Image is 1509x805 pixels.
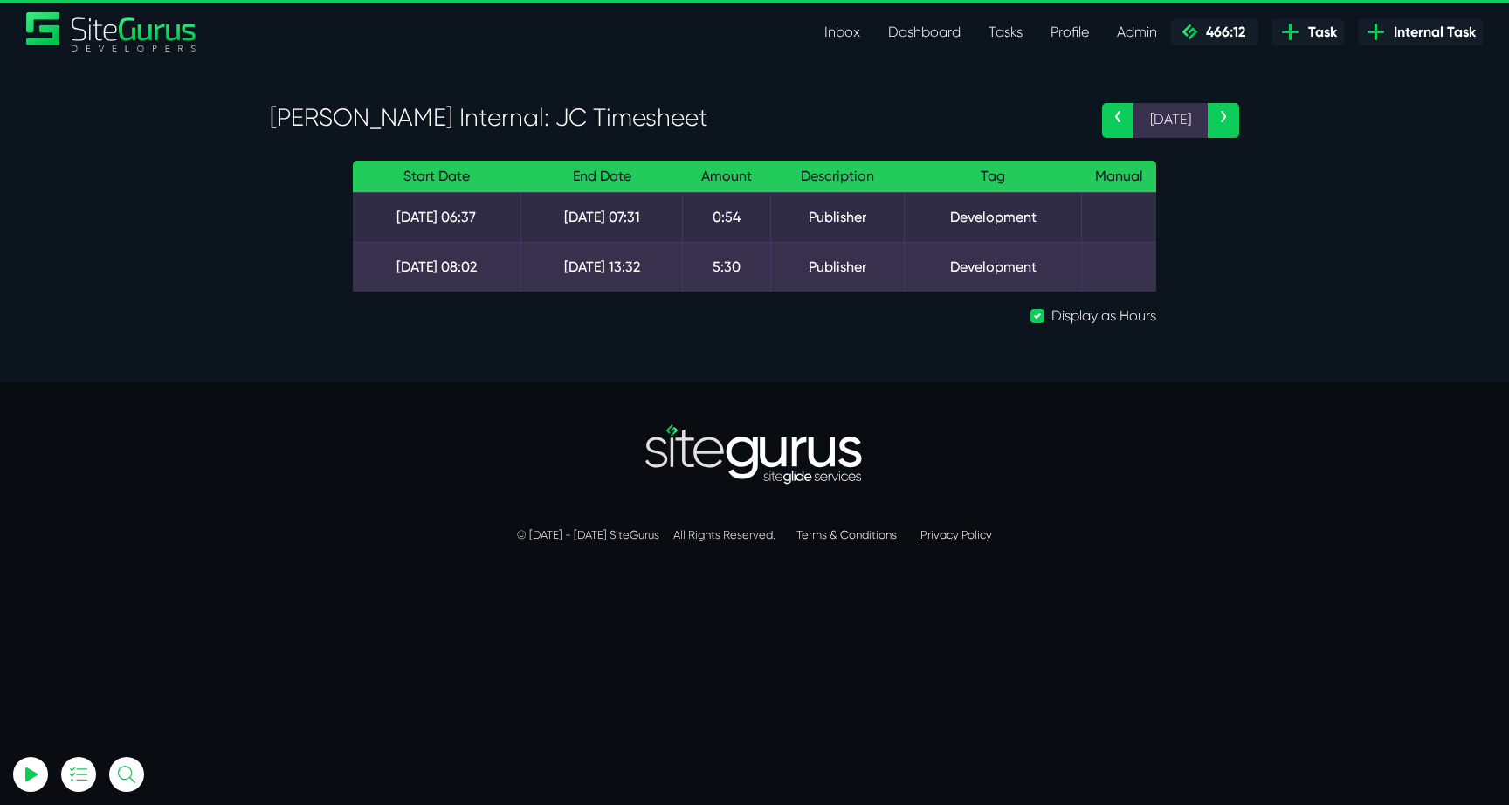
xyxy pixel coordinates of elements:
[1208,103,1239,138] a: ›
[904,192,1082,242] td: Development
[520,161,682,193] th: End Date
[520,242,682,292] td: [DATE] 13:32
[270,526,1239,544] p: © [DATE] - [DATE] SiteGurus All Rights Reserved.
[1301,22,1337,43] span: Task
[353,192,520,242] td: [DATE] 06:37
[683,242,770,292] td: 5:30
[810,15,874,50] a: Inbox
[353,242,520,292] td: [DATE] 08:02
[1051,306,1156,327] label: Display as Hours
[1171,19,1258,45] a: 466:12
[975,15,1037,50] a: Tasks
[520,192,682,242] td: [DATE] 07:31
[770,242,904,292] td: Publisher
[1387,22,1476,43] span: Internal Task
[1103,15,1171,50] a: Admin
[1037,15,1103,50] a: Profile
[1133,103,1208,138] span: [DATE]
[683,192,770,242] td: 0:54
[683,161,770,193] th: Amount
[1272,19,1344,45] a: Task
[26,12,197,52] img: Sitegurus Logo
[920,528,992,541] a: Privacy Policy
[904,242,1082,292] td: Development
[26,12,197,52] a: SiteGurus
[1082,161,1156,193] th: Manual
[353,161,520,193] th: Start Date
[770,161,904,193] th: Description
[1199,24,1245,40] span: 466:12
[1102,103,1133,138] a: ‹
[904,161,1082,193] th: Tag
[770,192,904,242] td: Publisher
[270,103,1076,133] h3: [PERSON_NAME] Internal: JC Timesheet
[1358,19,1483,45] a: Internal Task
[796,528,897,541] a: Terms & Conditions
[874,15,975,50] a: Dashboard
